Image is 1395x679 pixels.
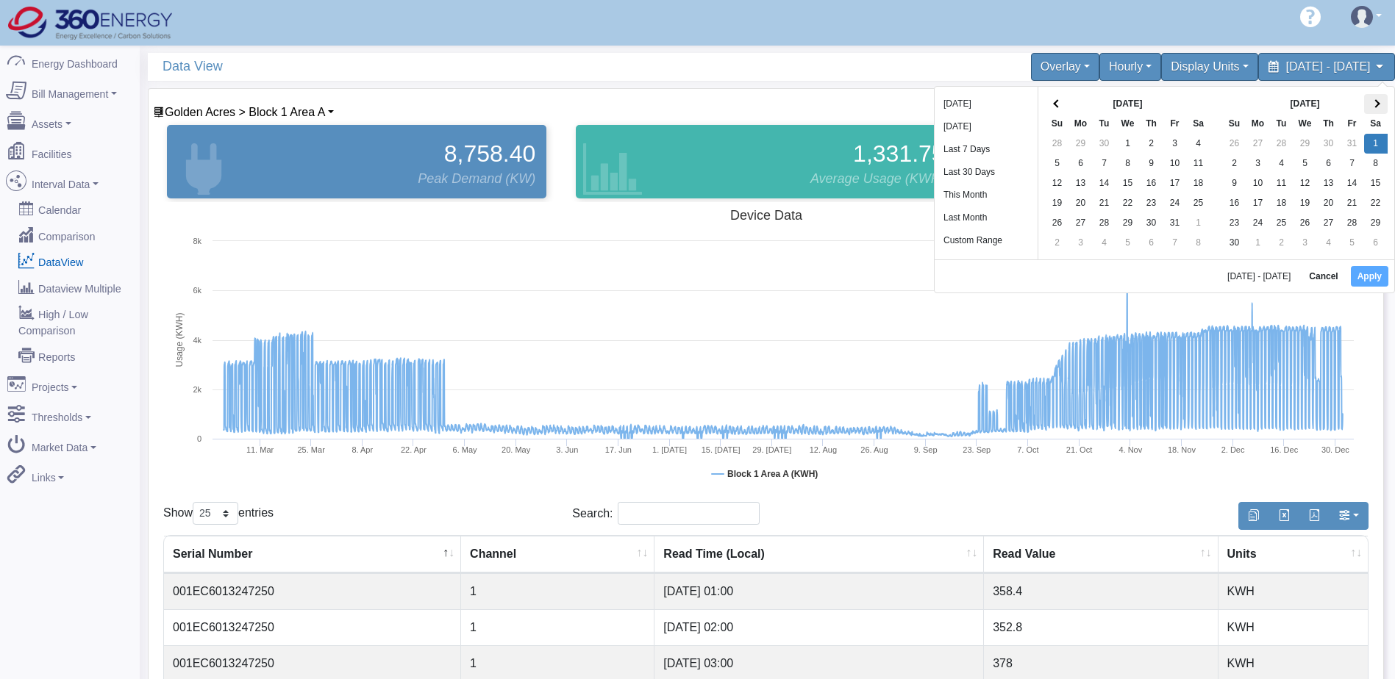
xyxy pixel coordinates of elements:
[461,536,654,573] th: Channel : activate to sort column ascending
[461,609,654,645] td: 1
[1140,193,1163,213] td: 23
[1270,173,1294,193] td: 11
[1069,173,1093,193] td: 13
[1187,233,1210,253] td: 8
[164,609,461,645] td: 001EC6013247250
[418,169,535,189] span: Peak Demand (KW)
[1187,134,1210,154] td: 4
[1046,173,1069,193] td: 12
[853,136,945,171] span: 1,331.75
[1223,213,1246,233] td: 23
[984,536,1218,573] th: Read Value : activate to sort column ascending
[1223,233,1246,253] td: 30
[164,536,461,573] th: Serial Number : activate to sort column descending
[461,573,654,609] td: 1
[1187,193,1210,213] td: 25
[935,138,1038,161] li: Last 7 Days
[935,161,1038,184] li: Last 30 Days
[654,609,984,645] td: [DATE] 02:00
[1364,114,1388,134] th: Sa
[1238,502,1269,530] button: Copy to clipboard
[1031,53,1099,81] div: Overlay
[1223,134,1246,154] td: 26
[1187,173,1210,193] td: 18
[1219,609,1368,645] td: KWH
[1163,154,1187,173] td: 10
[1093,193,1116,213] td: 21
[1246,94,1364,114] th: [DATE]
[1317,213,1341,233] td: 27
[1116,154,1140,173] td: 8
[1364,213,1388,233] td: 29
[401,445,427,454] tspan: 22. Apr
[1093,233,1116,253] td: 4
[1219,536,1368,573] th: Units : activate to sort column ascending
[165,106,325,118] span: Device List
[1294,173,1317,193] td: 12
[1069,134,1093,154] td: 29
[1246,233,1270,253] td: 1
[1069,193,1093,213] td: 20
[298,445,326,454] tspan: 25. Mar
[1163,114,1187,134] th: Fr
[193,286,201,295] text: 6k
[1269,502,1299,530] button: Export to Excel
[1341,114,1364,134] th: Fr
[1140,154,1163,173] td: 9
[1187,154,1210,173] td: 11
[1246,134,1270,154] td: 27
[1093,173,1116,193] td: 14
[984,573,1218,609] td: 358.4
[605,445,632,454] tspan: 17. Jun
[1046,233,1069,253] td: 2
[1302,266,1344,287] button: Cancel
[1046,154,1069,173] td: 5
[1270,114,1294,134] th: Tu
[1294,213,1317,233] td: 26
[1116,213,1140,233] td: 29
[1116,193,1140,213] td: 22
[246,445,274,454] tspan: 11. Mar
[1093,154,1116,173] td: 7
[1163,193,1187,213] td: 24
[963,445,991,454] tspan: 23. Sep
[1317,114,1341,134] th: Th
[163,53,774,80] span: Data View
[174,312,185,367] tspan: Usage (KWH)
[984,609,1218,645] td: 352.8
[1341,193,1364,213] td: 21
[1317,173,1341,193] td: 13
[652,445,687,454] tspan: 1. [DATE]
[1317,154,1341,173] td: 6
[1246,114,1270,134] th: Mo
[1161,53,1257,81] div: Display Units
[1017,445,1038,454] tspan: 7. Oct
[1221,445,1245,454] tspan: 2. Dec
[654,536,984,573] th: Read Time (Local) : activate to sort column ascending
[1116,233,1140,253] td: 5
[193,385,201,394] text: 2k
[810,445,837,454] tspan: 12. Aug
[163,502,274,525] label: Show entries
[1116,173,1140,193] td: 15
[1270,154,1294,173] td: 4
[1046,134,1069,154] td: 28
[453,445,478,454] tspan: 6. May
[654,573,984,609] td: [DATE] 01:00
[1168,445,1196,454] tspan: 18. Nov
[1163,233,1187,253] td: 7
[1140,233,1163,253] td: 6
[1140,114,1163,134] th: Th
[1270,445,1298,454] tspan: 16. Dec
[1294,233,1317,253] td: 3
[1046,213,1069,233] td: 26
[1294,134,1317,154] td: 29
[1317,233,1341,253] td: 4
[1140,213,1163,233] td: 30
[164,573,461,609] td: 001EC6013247250
[1270,213,1294,233] td: 25
[1364,193,1388,213] td: 22
[1364,173,1388,193] td: 15
[1294,154,1317,173] td: 5
[914,445,938,454] tspan: 9. Sep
